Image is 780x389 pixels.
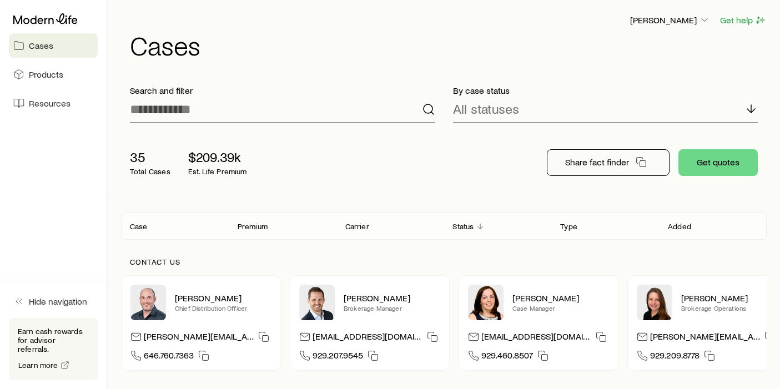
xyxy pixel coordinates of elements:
[637,285,672,320] img: Ellen Wall
[345,222,369,231] p: Carrier
[468,285,504,320] img: Heather McKee
[144,350,194,365] span: 646.760.7363
[144,331,254,346] p: [PERSON_NAME][EMAIL_ADDRESS][DOMAIN_NAME]
[188,167,247,176] p: Est. Life Premium
[453,101,519,117] p: All statuses
[313,331,422,346] p: [EMAIL_ADDRESS][DOMAIN_NAME]
[9,62,98,87] a: Products
[650,350,700,365] span: 929.209.8778
[238,222,268,231] p: Premium
[130,285,166,320] img: Dan Pierson
[121,212,767,240] div: Client cases
[453,85,758,96] p: By case status
[719,14,767,27] button: Get help
[678,149,758,176] button: Get quotes
[188,149,247,165] p: $209.39k
[560,222,577,231] p: Type
[18,361,58,369] span: Learn more
[18,327,89,353] p: Earn cash rewards for advisor referrals.
[452,222,474,231] p: Status
[9,91,98,115] a: Resources
[630,14,710,26] p: [PERSON_NAME]
[29,98,71,109] span: Resources
[681,304,778,312] p: Brokerage Operations
[481,350,533,365] span: 929.460.8507
[299,285,335,320] img: Nick Weiler
[344,292,440,304] p: [PERSON_NAME]
[130,149,170,165] p: 35
[130,222,148,231] p: Case
[630,14,711,27] button: [PERSON_NAME]
[29,69,63,80] span: Products
[313,350,363,365] span: 929.207.9545
[130,167,170,176] p: Total Cases
[681,292,778,304] p: [PERSON_NAME]
[175,304,271,312] p: Chief Distribution Officer
[29,296,87,307] span: Hide navigation
[344,304,440,312] p: Brokerage Manager
[512,304,609,312] p: Case Manager
[650,331,760,346] p: [PERSON_NAME][EMAIL_ADDRESS][DOMAIN_NAME]
[130,32,767,58] h1: Cases
[481,331,591,346] p: [EMAIL_ADDRESS][DOMAIN_NAME]
[9,33,98,58] a: Cases
[175,292,271,304] p: [PERSON_NAME]
[9,289,98,314] button: Hide navigation
[512,292,609,304] p: [PERSON_NAME]
[29,40,53,51] span: Cases
[130,85,435,96] p: Search and filter
[547,149,670,176] button: Share fact finder
[565,156,629,168] p: Share fact finder
[130,257,758,266] p: Contact us
[668,222,691,231] p: Added
[9,318,98,380] div: Earn cash rewards for advisor referrals.Learn more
